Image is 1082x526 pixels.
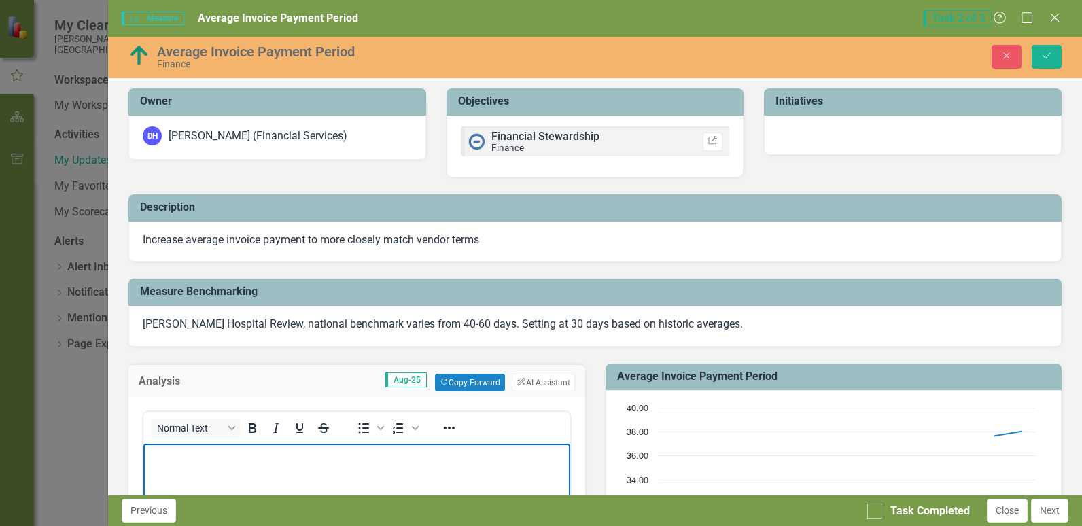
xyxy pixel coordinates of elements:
div: Average Invoice Payment Period [157,44,649,59]
button: Underline [288,419,311,438]
text: 34.00 [627,476,648,485]
div: [PERSON_NAME] (Financial Services) [169,128,347,144]
span: Financial Stewardship [491,130,599,143]
span: Aug-25 [385,372,427,387]
div: Numbered list [387,419,421,438]
h3: Description [140,201,1055,213]
div: Finance [157,59,649,69]
h3: Owner [140,95,419,107]
h3: Measure Benchmarking [140,285,1055,298]
span: [PERSON_NAME] Hospital Review, national benchmark varies from 40-60 days. Setting at 30 days base... [143,317,743,330]
text: 36.00 [627,452,648,461]
p: Increase average invoice payment to more closely match vendor terms [143,232,1047,248]
div: Bullet list [352,419,386,438]
h3: Initiatives [775,95,1055,107]
button: Next [1031,499,1068,523]
button: Block Normal Text [152,419,240,438]
span: Normal Text [157,423,224,434]
div: Task Completed [890,504,970,519]
text: 40.00 [627,404,648,413]
span: Average Invoice Payment Period [198,12,358,24]
h3: Objectives [458,95,737,107]
button: Copy Forward [435,374,505,391]
button: Italic [264,419,287,438]
button: AI Assistant [512,374,574,391]
div: DH [143,126,162,145]
button: Strikethrough [312,419,335,438]
img: Above Target [128,45,150,67]
button: Reveal or hide additional toolbar items [438,419,461,438]
small: Finance [491,142,524,153]
span: Task 2 of 3 [924,10,992,27]
h3: Analysis [139,375,217,387]
button: Bold [241,419,264,438]
img: No Information [468,133,485,150]
h3: Average Invoice Payment Period [617,370,1055,383]
text: 38.00 [627,428,648,437]
span: Measure [122,12,184,25]
button: Previous [122,499,176,523]
button: Close [987,499,1028,523]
